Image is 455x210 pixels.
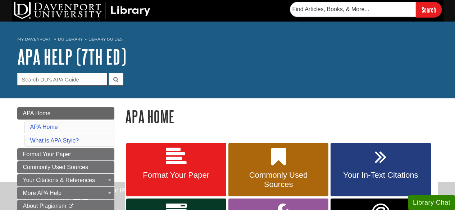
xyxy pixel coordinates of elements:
a: Commonly Used Sources [228,143,328,197]
h1: APA Home [125,107,438,126]
a: What is APA Style? [30,137,79,144]
a: APA Help (7th Ed) [17,46,126,68]
button: Library Chat [408,195,455,210]
span: Your In-Text Citations [336,171,425,180]
span: Format Your Paper [132,171,221,180]
span: Your Citations & References [23,177,95,183]
a: Library Guides [88,37,123,42]
a: Your In-Text Citations [331,143,431,197]
a: Format Your Paper [17,148,114,160]
nav: breadcrumb [17,34,438,46]
a: Format Your Paper [126,143,226,197]
form: Searches DU Library's articles, books, and more [290,2,442,17]
span: Commonly Used Sources [23,164,88,170]
span: About Plagiarism [23,203,67,209]
input: Search [416,2,442,17]
a: My Davenport [17,36,51,42]
span: APA Home [23,110,51,116]
a: APA Home [17,107,114,120]
a: Commonly Used Sources [17,161,114,173]
span: Format Your Paper [23,151,71,157]
input: Find Articles, Books, & More... [290,2,416,17]
a: More APA Help [17,187,114,199]
a: APA Home [30,124,58,130]
a: DU Library [58,37,83,42]
img: DU Library [14,2,150,19]
span: Commonly Used Sources [234,171,323,189]
input: Search DU's APA Guide [17,73,107,85]
a: Your Citations & References [17,174,114,186]
i: This link opens in a new window [68,204,74,209]
span: More APA Help [23,190,62,196]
